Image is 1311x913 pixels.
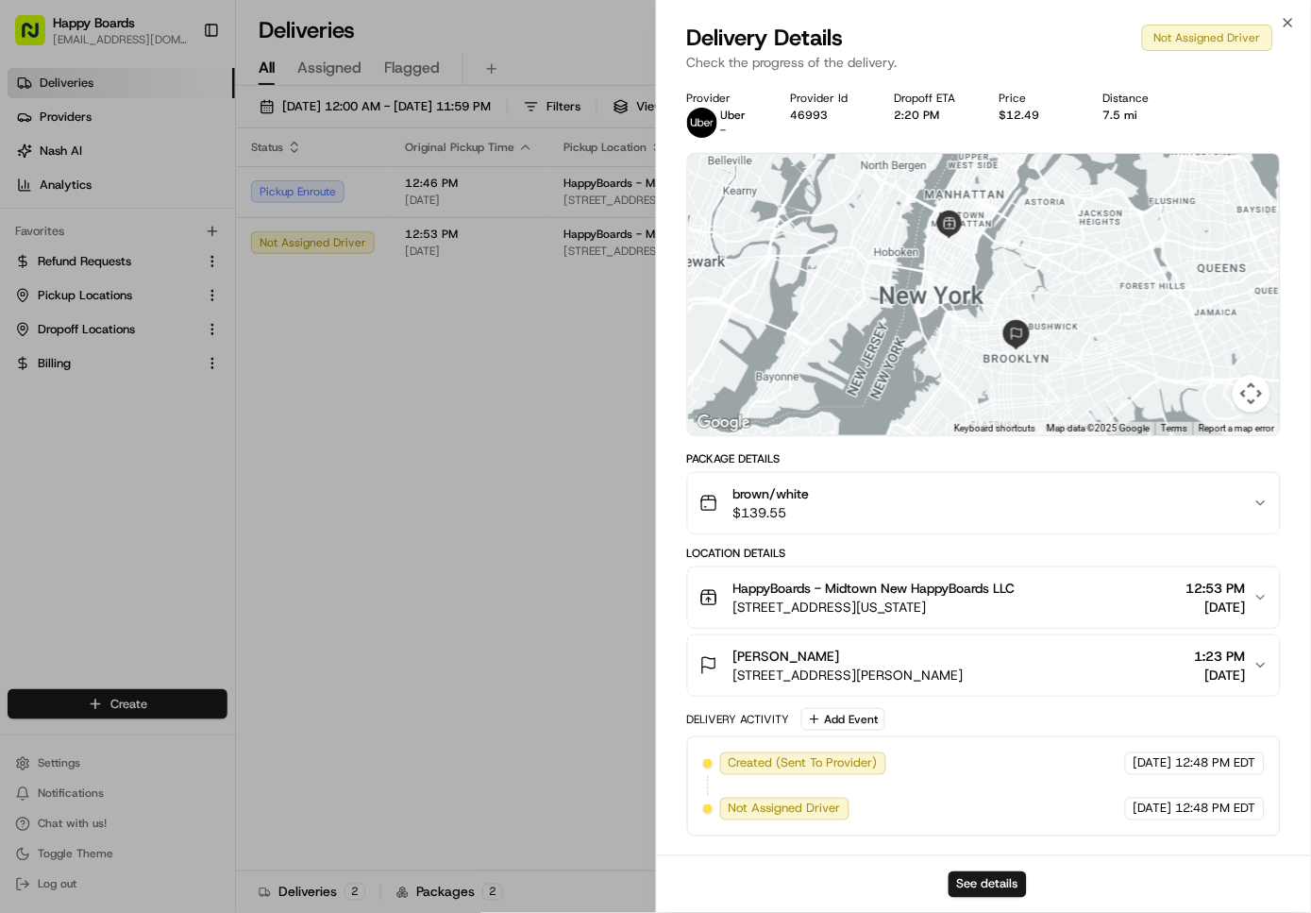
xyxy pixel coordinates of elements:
span: Map data ©2025 Google [1047,423,1150,433]
img: 1738778727109-b901c2ba-d612-49f7-a14d-d897ce62d23f [40,180,74,214]
div: Provider Id [791,91,865,106]
span: [DATE] [1134,755,1172,772]
button: See all [293,242,344,264]
img: Google [693,411,755,435]
div: Start new chat [85,180,310,199]
span: Uber [721,108,747,123]
span: $139.55 [733,503,810,522]
span: [STREET_ADDRESS][US_STATE] [733,598,1016,617]
div: Package Details [687,451,1282,466]
img: Dianne Alexi Soriano [19,275,49,305]
span: [STREET_ADDRESS][PERSON_NAME] [733,666,964,685]
img: 1736555255976-a54dd68f-1ca7-489b-9aae-adbdc363a1c4 [38,294,53,309]
button: Add Event [801,708,885,731]
span: 12:48 PM EDT [1176,755,1256,772]
button: HappyBoards - Midtown New HappyBoards LLC[STREET_ADDRESS][US_STATE]12:53 PM[DATE] [688,567,1281,628]
div: 📗 [19,424,34,439]
div: Price [999,91,1072,106]
a: Powered byPylon [133,467,228,482]
img: Nash [19,19,57,57]
a: 💻API Documentation [152,414,311,448]
span: Created (Sent To Provider) [729,755,878,772]
div: Past conversations [19,245,121,261]
span: • [254,293,261,308]
div: Dropoff ETA [895,91,968,106]
span: brown/white [733,484,810,503]
span: • [62,344,69,359]
div: 7.5 mi [1103,108,1177,123]
div: Location Details [687,546,1282,561]
span: [DATE] [1134,801,1172,818]
img: 1736555255976-a54dd68f-1ca7-489b-9aae-adbdc363a1c4 [19,180,53,214]
div: Provider [687,91,761,106]
span: HappyBoards - Midtown New HappyBoards LLC [733,579,1016,598]
button: Start new chat [321,186,344,209]
div: 2:20 PM [895,108,968,123]
div: Delivery Activity [687,712,790,727]
div: We're available if you need us! [85,199,260,214]
span: API Documentation [178,422,303,441]
div: Distance [1103,91,1177,106]
span: 12:53 PM [1186,579,1246,598]
a: Open this area in Google Maps (opens a new window) [693,411,755,435]
span: Not Assigned Driver [729,801,841,818]
button: See details [949,871,1027,898]
a: Terms [1161,423,1187,433]
button: [PERSON_NAME][STREET_ADDRESS][PERSON_NAME]1:23 PM[DATE] [688,635,1281,696]
div: 💻 [160,424,175,439]
button: 46993 [791,108,829,123]
span: [DATE] [1195,666,1246,685]
span: 12:48 PM EDT [1176,801,1256,818]
a: 📗Knowledge Base [11,414,152,448]
p: Welcome 👋 [19,76,344,106]
div: $12.49 [999,108,1072,123]
span: [DATE] [264,293,303,308]
span: [PERSON_NAME] [733,647,840,666]
button: Keyboard shortcuts [954,422,1035,435]
span: Pylon [188,468,228,482]
input: Clear [49,122,311,142]
p: Check the progress of the delivery. [687,53,1282,72]
a: Report a map error [1199,423,1274,433]
span: [PERSON_NAME] [PERSON_NAME] [59,293,250,308]
span: 1:23 PM [1195,647,1246,666]
span: - [721,123,727,138]
span: Knowledge Base [38,422,144,441]
span: [DATE] [73,344,111,359]
button: brown/white$139.55 [688,473,1281,533]
span: Delivery Details [687,23,844,53]
button: Map camera controls [1233,375,1270,413]
span: [DATE] [1186,598,1246,617]
img: uber-new-logo.jpeg [687,108,717,138]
